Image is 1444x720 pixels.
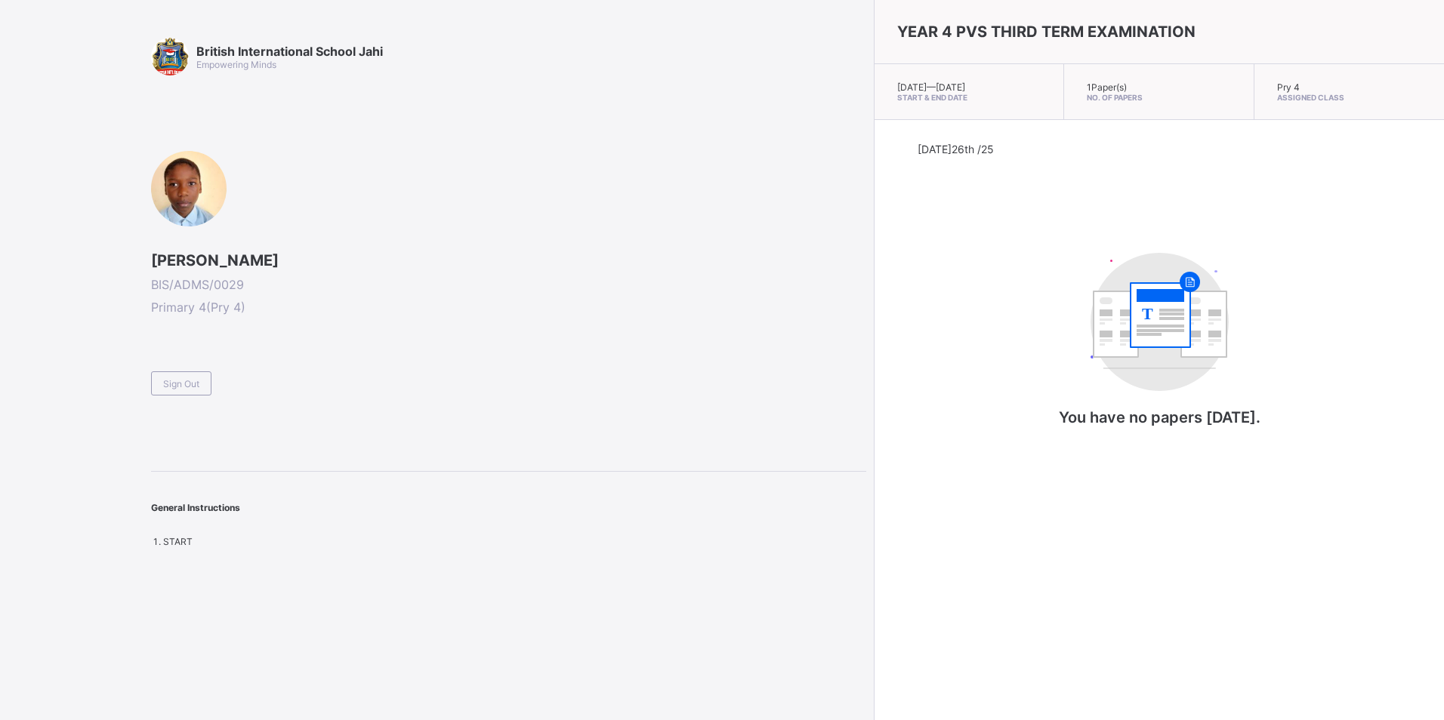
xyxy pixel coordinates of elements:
span: Assigned Class [1277,93,1421,102]
span: General Instructions [151,502,240,513]
span: Sign Out [163,378,199,389]
span: Pry 4 [1277,82,1300,93]
span: Start & End Date [897,93,1041,102]
span: START [163,536,193,547]
span: Empowering Minds [196,59,276,70]
span: [DATE] 26th /25 [918,143,994,155]
tspan: T [1142,304,1153,323]
span: British International School Jahi [196,44,383,59]
span: No. of Papers [1087,93,1230,102]
span: [PERSON_NAME] [151,251,866,269]
div: You have no papers today. [1008,238,1310,457]
p: You have no papers [DATE]. [1008,408,1310,426]
span: [DATE] — [DATE] [897,82,965,93]
span: YEAR 4 PVS THIRD TERM EXAMINATION [897,23,1196,41]
span: 1 Paper(s) [1087,82,1127,93]
span: BIS/ADMS/0029 [151,277,866,292]
span: Primary 4 ( Pry 4 ) [151,300,866,315]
